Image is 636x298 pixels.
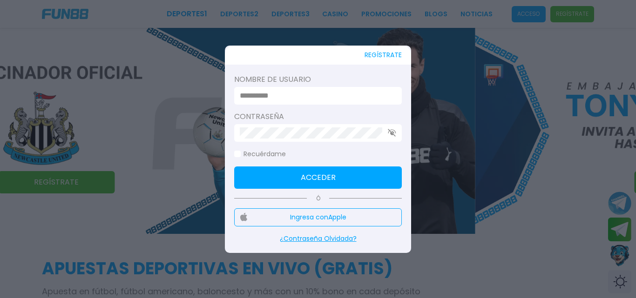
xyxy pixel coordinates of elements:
button: Acceder [234,166,402,189]
p: Ó [234,194,402,203]
label: Nombre de usuario [234,74,402,85]
button: REGÍSTRATE [365,46,402,65]
label: Recuérdame [234,149,286,159]
button: Ingresa conApple [234,208,402,226]
p: ¿Contraseña Olvidada? [234,234,402,244]
label: Contraseña [234,111,402,122]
